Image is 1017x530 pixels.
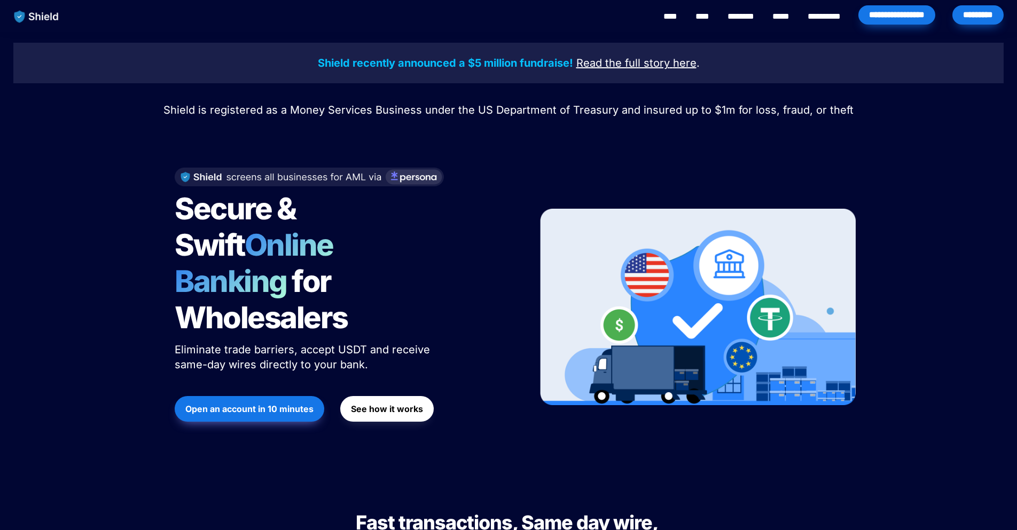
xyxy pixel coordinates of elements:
[318,57,573,69] strong: Shield recently announced a $5 million fundraise!
[175,343,433,371] span: Eliminate trade barriers, accept USDT and receive same-day wires directly to your bank.
[340,396,434,422] button: See how it works
[673,58,697,69] a: here
[175,396,324,422] button: Open an account in 10 minutes
[175,391,324,427] a: Open an account in 10 minutes
[576,57,670,69] u: Read the full story
[340,391,434,427] a: See how it works
[163,104,854,116] span: Shield is registered as a Money Services Business under the US Department of Treasury and insured...
[175,191,301,263] span: Secure & Swift
[673,57,697,69] u: here
[351,404,423,414] strong: See how it works
[185,404,314,414] strong: Open an account in 10 minutes
[576,58,670,69] a: Read the full story
[175,263,348,336] span: for Wholesalers
[9,5,64,28] img: website logo
[175,227,344,299] span: Online Banking
[697,57,700,69] span: .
